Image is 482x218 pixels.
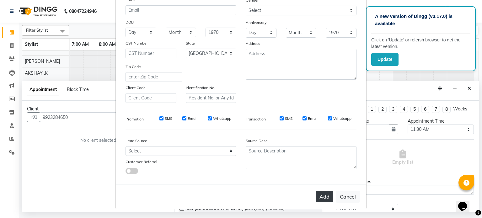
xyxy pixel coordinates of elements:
[126,40,148,46] label: GST Number
[126,116,144,122] label: Promotion
[285,116,292,121] label: SMS
[316,191,333,202] button: Add
[126,138,147,144] label: Lead Source
[186,85,215,91] label: Identification No.
[126,72,182,82] input: Enter Zip Code
[246,116,266,122] label: Transaction
[126,49,176,58] input: GST Number
[246,138,267,144] label: Source Desc
[308,116,318,121] label: Email
[126,85,146,91] label: Client Code
[126,64,141,70] label: Zip Code
[336,191,360,203] button: Cancel
[186,93,237,103] input: Resident No. or Any Id
[188,116,197,121] label: Email
[333,116,351,121] label: Whatsapp
[165,116,172,121] label: SMS
[126,93,176,103] input: Client Code
[246,41,260,46] label: Address
[126,19,134,25] label: DOB
[126,159,157,165] label: Customer Referral
[126,5,236,15] input: Email
[213,116,231,121] label: Whatsapp
[246,20,266,25] label: Anniversary
[186,40,195,46] label: State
